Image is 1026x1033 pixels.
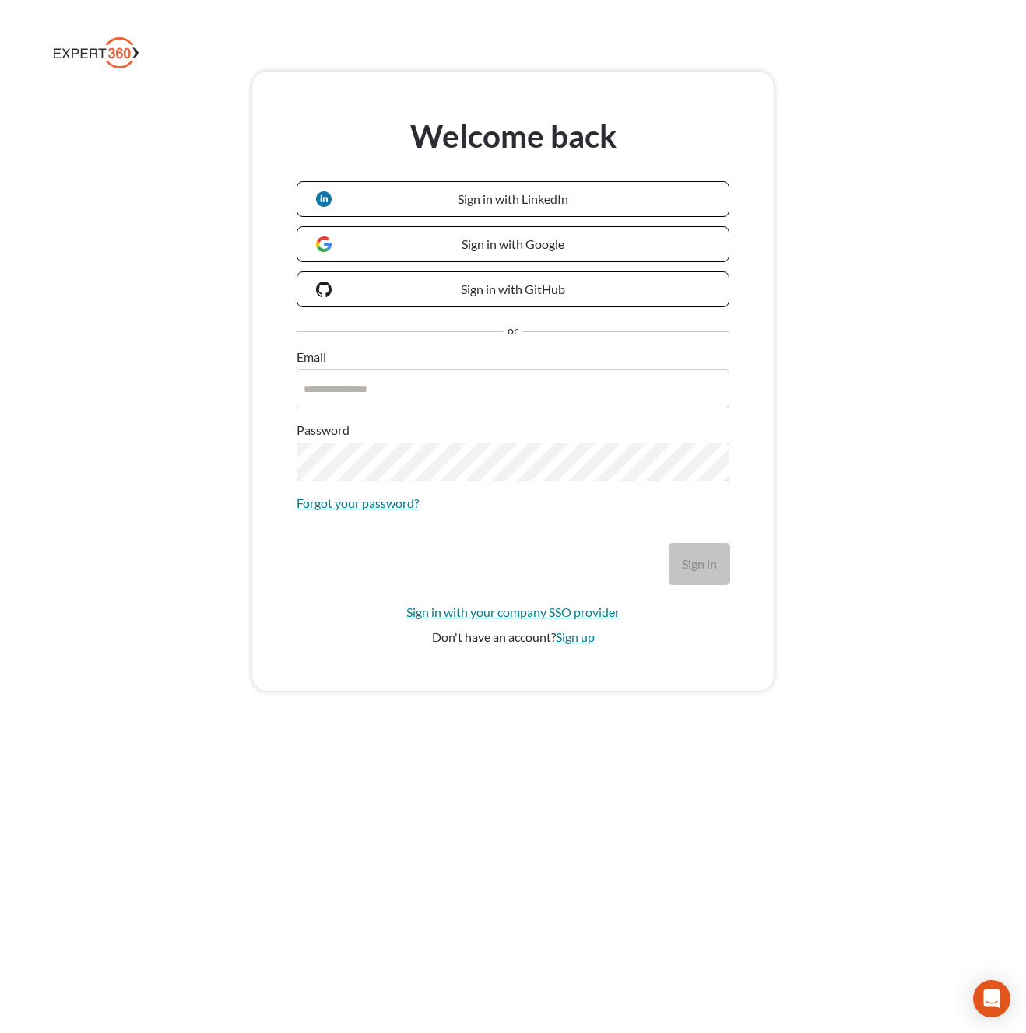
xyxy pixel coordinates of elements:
div: Open Intercom Messenger [973,980,1010,1017]
a: Sign in with GitHub [297,271,729,307]
img: LinkedIn logo [316,191,332,207]
label: Email [297,348,326,366]
a: Sign in with LinkedIn [297,181,729,217]
h3: Welcome back [297,116,729,156]
a: Sign in with your company SSO provider [406,603,620,622]
a: Sign in with Google [297,226,729,262]
hr: Separator [297,331,504,333]
hr: Separator [522,331,729,333]
a: Forgot your password? [297,494,419,513]
span: Sign in [682,556,717,571]
button: Sign in [669,544,729,584]
span: Sign in with Google [462,236,564,251]
img: Google logo [316,236,332,252]
span: Sign in with LinkedIn [458,191,568,206]
img: GitHub logo [316,282,332,297]
span: Sign in with GitHub [461,282,565,296]
img: Expert 360 Logo [54,37,139,68]
span: or [508,323,518,341]
a: Sign up [556,629,595,644]
label: Password [297,421,350,439]
span: Don't have an account? [432,629,556,644]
